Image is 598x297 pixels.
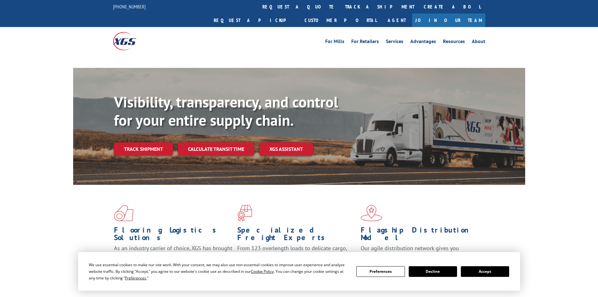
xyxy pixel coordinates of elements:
span: Preferences [125,275,146,281]
span: As an industry carrier of choice, XGS has brought innovation and dedication to flooring logistics... [114,245,232,267]
a: About [472,39,485,46]
a: For Retailers [351,39,379,46]
button: Decline [409,266,457,277]
h1: Flagship Distribution Model [361,226,479,245]
img: xgs-icon-total-supply-chain-intelligence-red [114,205,133,221]
a: Join Our Team [412,14,485,27]
span: Cookie Policy [251,269,274,274]
a: Services [386,39,403,46]
h1: Specialized Freight Experts [237,226,356,245]
a: Resources [443,39,465,46]
a: Calculate transit time [178,142,254,156]
a: Agent [381,14,412,27]
h1: Flooring Logistics Solutions [114,226,233,245]
a: XGS ASSISTANT [259,142,313,156]
button: Preferences [356,266,405,277]
div: We use essential cookies to make our site work. With your consent, we may also use non-essential ... [89,261,349,281]
a: Request a pickup [209,14,300,27]
a: Advantages [410,39,436,46]
div: Cookie Consent Prompt [78,252,520,291]
a: Customer Portal [300,14,381,27]
p: From 123 overlength loads to delicate cargo, our experienced staff knows the best way to move you... [237,245,356,272]
span: Our agile distribution network gives you nationwide inventory management on demand. [361,245,476,259]
img: xgs-icon-flagship-distribution-model-red [361,205,382,221]
a: Track shipment [114,142,173,156]
b: Visibility, transparency, and control for your entire supply chain. [114,92,338,130]
img: xgs-icon-focused-on-flooring-red [237,205,252,221]
a: [PHONE_NUMBER] [113,3,146,10]
button: Accept [461,266,509,277]
a: For Mills [325,39,344,46]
